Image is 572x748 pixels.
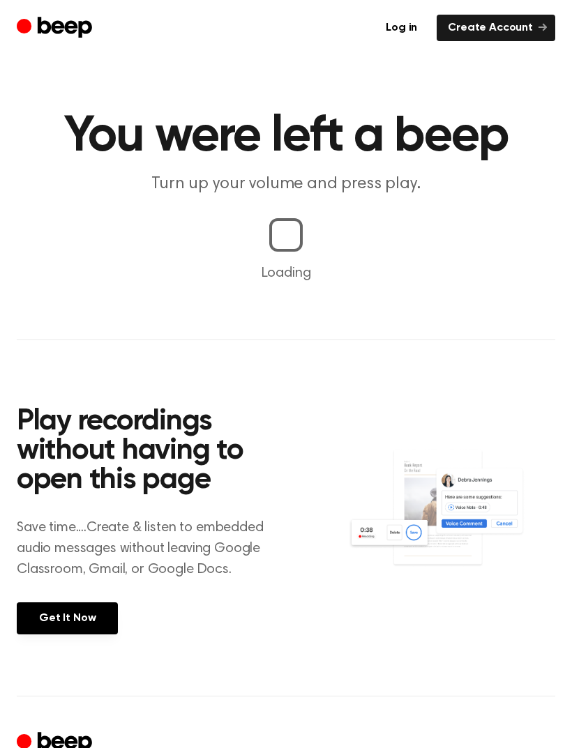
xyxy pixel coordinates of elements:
[18,173,554,196] p: Turn up your volume and press play.
[17,517,292,580] p: Save time....Create & listen to embedded audio messages without leaving Google Classroom, Gmail, ...
[375,15,428,41] a: Log in
[17,112,555,162] h1: You were left a beep
[17,602,118,634] a: Get It Now
[17,15,96,42] a: Beep
[17,263,555,284] p: Loading
[437,15,555,41] a: Create Account
[348,449,555,586] img: Voice Comments on Docs and Recording Widget
[17,407,292,495] h2: Play recordings without having to open this page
